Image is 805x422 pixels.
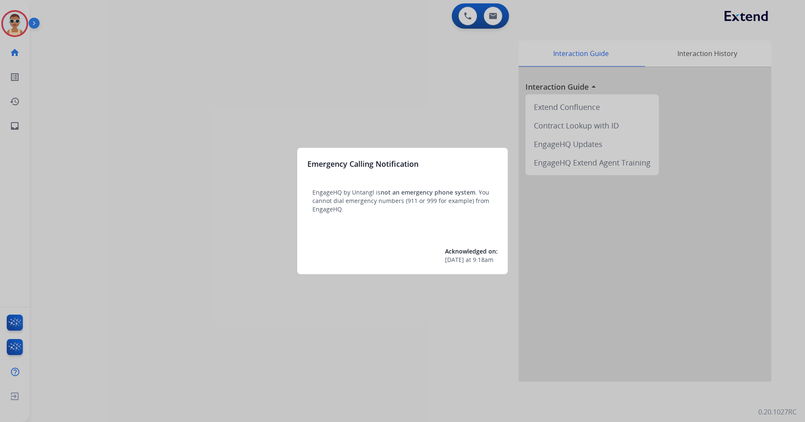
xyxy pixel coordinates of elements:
p: EngageHQ by Untangl is . You cannot dial emergency numbers (911 or 999 for example) from EngageHQ. [312,188,493,214]
span: not an emergency phone system [381,188,475,196]
span: [DATE] [445,256,464,264]
div: at [445,256,498,264]
p: 0.20.1027RC [758,407,797,417]
span: Acknowledged on: [445,247,498,255]
span: 9:18am [473,256,493,264]
h3: Emergency Calling Notification [307,158,418,170]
